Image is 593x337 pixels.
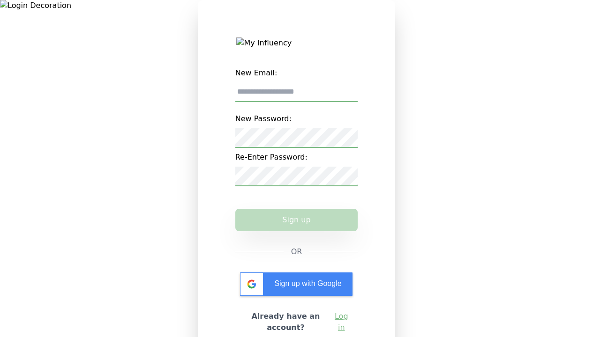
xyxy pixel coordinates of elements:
[291,246,302,257] span: OR
[235,209,358,231] button: Sign up
[243,311,329,333] h2: Already have an account?
[274,279,341,287] span: Sign up with Google
[236,37,356,49] img: My Influency
[235,64,358,82] label: New Email:
[240,272,353,296] div: Sign up with Google
[235,110,358,128] label: New Password:
[332,311,350,333] a: Log in
[235,148,358,167] label: Re-Enter Password:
